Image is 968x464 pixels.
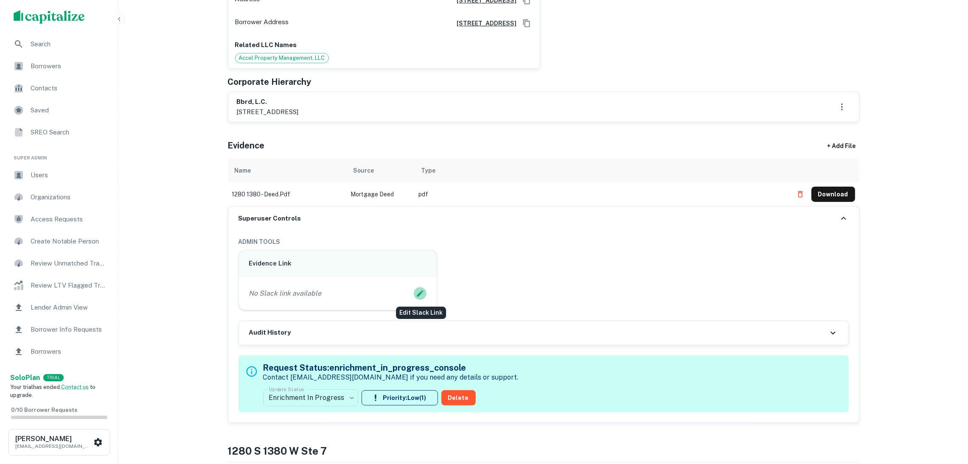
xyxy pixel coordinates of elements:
[7,231,112,252] a: Create Notable Person
[263,361,519,374] h5: Request Status: enrichment_in_progress_console
[236,54,328,62] span: Accel Property Management, LLC
[926,396,968,437] iframe: Chat Widget
[249,259,427,268] h6: Evidence Link
[249,328,291,338] h6: Audit History
[31,170,107,180] span: Users
[7,275,112,296] a: Review LTV Flagged Transactions
[7,144,112,165] li: Super Admin
[31,127,107,137] span: SREO Search
[269,386,304,393] label: Update Status
[31,302,107,313] span: Lender Admin View
[263,386,358,410] div: Enrichment In Progress
[10,374,40,382] strong: Solo Plan
[793,187,808,201] button: Delete file
[421,165,436,176] div: Type
[235,17,289,30] p: Borrower Address
[8,429,110,456] button: [PERSON_NAME][EMAIL_ADDRESS][DOMAIN_NAME]
[10,384,95,399] span: Your trial has ended. to upgrade.
[347,159,415,182] th: Source
[7,297,112,318] a: Lender Admin View
[7,165,112,185] a: Users
[31,280,107,291] span: Review LTV Flagged Transactions
[31,105,107,115] span: Saved
[7,209,112,229] a: Access Requests
[31,61,107,71] span: Borrowers
[415,182,788,206] td: pdf
[7,341,112,362] a: Borrowers
[14,10,85,24] img: capitalize-logo.png
[396,307,446,319] div: Edit Slack Link
[812,138,871,154] div: + Add File
[228,443,859,458] h4: 1280 s 1380 w ste 7
[415,159,788,182] th: Type
[811,187,855,202] button: Download
[31,324,107,335] span: Borrower Info Requests
[7,122,112,143] a: SREO Search
[11,407,77,413] span: 0 / 10 Borrower Requests
[237,107,299,117] p: [STREET_ADDRESS]
[362,390,438,405] button: Priority:Low(1)
[31,258,107,268] span: Review Unmatched Transactions
[235,165,251,176] div: Name
[228,159,347,182] th: Name
[235,40,533,50] p: Related LLC Names
[43,374,64,381] div: TRIAL
[354,165,374,176] div: Source
[7,56,112,76] a: Borrowers
[228,159,859,206] div: scrollable content
[228,182,347,206] td: 1280 1380 - deed.pdf
[7,187,112,207] a: Organizations
[249,288,322,299] p: No Slack link available
[450,19,517,28] a: [STREET_ADDRESS]
[238,214,301,224] h6: Superuser Controls
[31,39,107,49] span: Search
[7,34,112,54] a: Search
[520,17,533,30] button: Copy Address
[31,83,107,93] span: Contacts
[15,442,92,450] p: [EMAIL_ADDRESS][DOMAIN_NAME]
[31,236,107,246] span: Create Notable Person
[228,75,311,88] h5: Corporate Hierarchy
[31,214,107,224] span: Access Requests
[237,97,299,107] h6: bbrd, l.c.
[414,287,426,300] button: Edit Slack Link
[61,384,89,390] a: Contact us
[10,373,40,383] a: SoloPlan
[31,347,107,357] span: Borrowers
[31,192,107,202] span: Organizations
[228,139,265,152] h5: Evidence
[263,372,519,383] p: Contact [EMAIL_ADDRESS][DOMAIN_NAME] if you need any details or support.
[347,182,415,206] td: Mortgage Deed
[15,436,92,442] h6: [PERSON_NAME]
[7,319,112,340] a: Borrower Info Requests
[441,390,476,405] button: Delete
[7,100,112,120] a: Saved
[7,363,112,384] a: Email Testing
[7,253,112,274] a: Review Unmatched Transactions
[238,237,849,246] h6: ADMIN TOOLS
[7,78,112,98] a: Contacts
